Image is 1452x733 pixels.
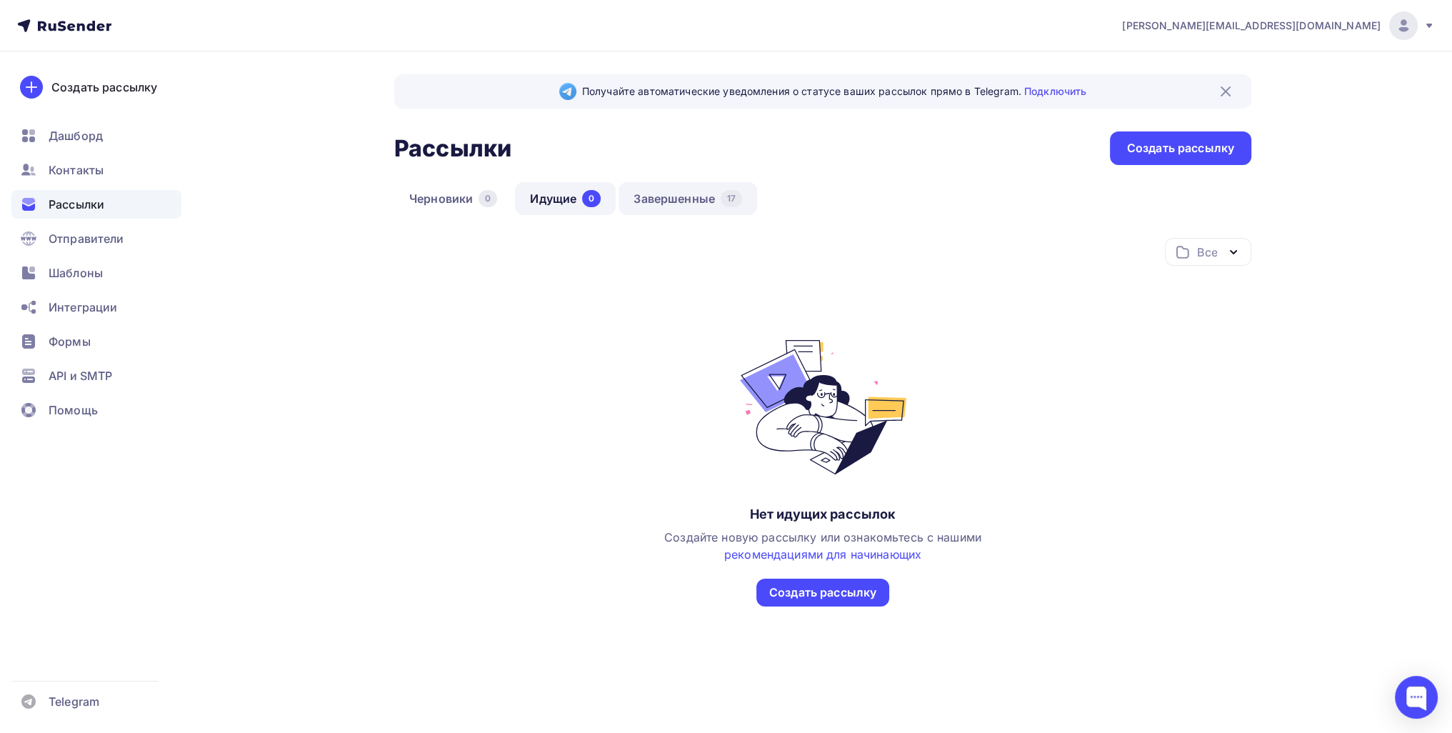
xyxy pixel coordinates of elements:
[11,224,181,253] a: Отправители
[11,121,181,150] a: Дашборд
[49,299,117,316] span: Интеграции
[11,259,181,287] a: Шаблоны
[49,367,112,384] span: API и SMTP
[394,134,511,163] h2: Рассылки
[724,547,921,562] a: рекомендациями для начинающих
[1024,85,1086,97] a: Подключить
[721,190,742,207] div: 17
[49,333,91,350] span: Формы
[1197,244,1217,261] div: Все
[479,190,497,207] div: 0
[49,161,104,179] span: Контакты
[49,264,103,281] span: Шаблоны
[515,182,616,215] a: Идущие0
[49,127,103,144] span: Дашборд
[11,190,181,219] a: Рассылки
[394,182,512,215] a: Черновики0
[1127,140,1234,156] div: Создать рассылку
[11,156,181,184] a: Контакты
[49,402,98,419] span: Помощь
[1165,238,1251,266] button: Все
[750,506,896,523] div: Нет идущих рассылок
[11,327,181,356] a: Формы
[664,530,981,562] span: Создайте новую рассылку или ознакомьтесь с нашими
[49,693,99,710] span: Telegram
[49,196,104,213] span: Рассылки
[619,182,757,215] a: Завершенные17
[1122,11,1435,40] a: [PERSON_NAME][EMAIL_ADDRESS][DOMAIN_NAME]
[51,79,157,96] div: Создать рассылку
[49,230,124,247] span: Отправители
[769,584,876,601] div: Создать рассылку
[582,84,1086,99] span: Получайте автоматические уведомления о статусе ваших рассылок прямо в Telegram.
[582,190,601,207] div: 0
[1122,19,1381,33] span: [PERSON_NAME][EMAIL_ADDRESS][DOMAIN_NAME]
[559,83,576,100] img: Telegram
